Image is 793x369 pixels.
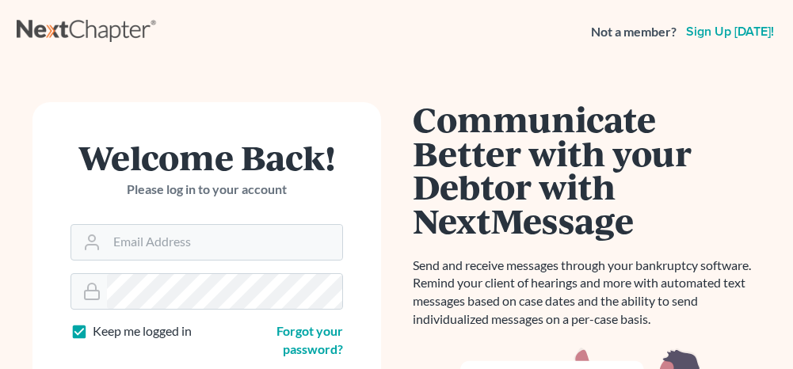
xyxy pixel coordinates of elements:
[683,25,777,38] a: Sign up [DATE]!
[71,181,343,199] p: Please log in to your account
[591,23,677,41] strong: Not a member?
[107,225,342,260] input: Email Address
[71,140,343,174] h1: Welcome Back!
[413,102,761,238] h1: Communicate Better with your Debtor with NextMessage
[93,322,192,340] label: Keep me logged in
[413,257,761,329] p: Send and receive messages through your bankruptcy software. Remind your client of hearings and mo...
[276,323,343,356] a: Forgot your password?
